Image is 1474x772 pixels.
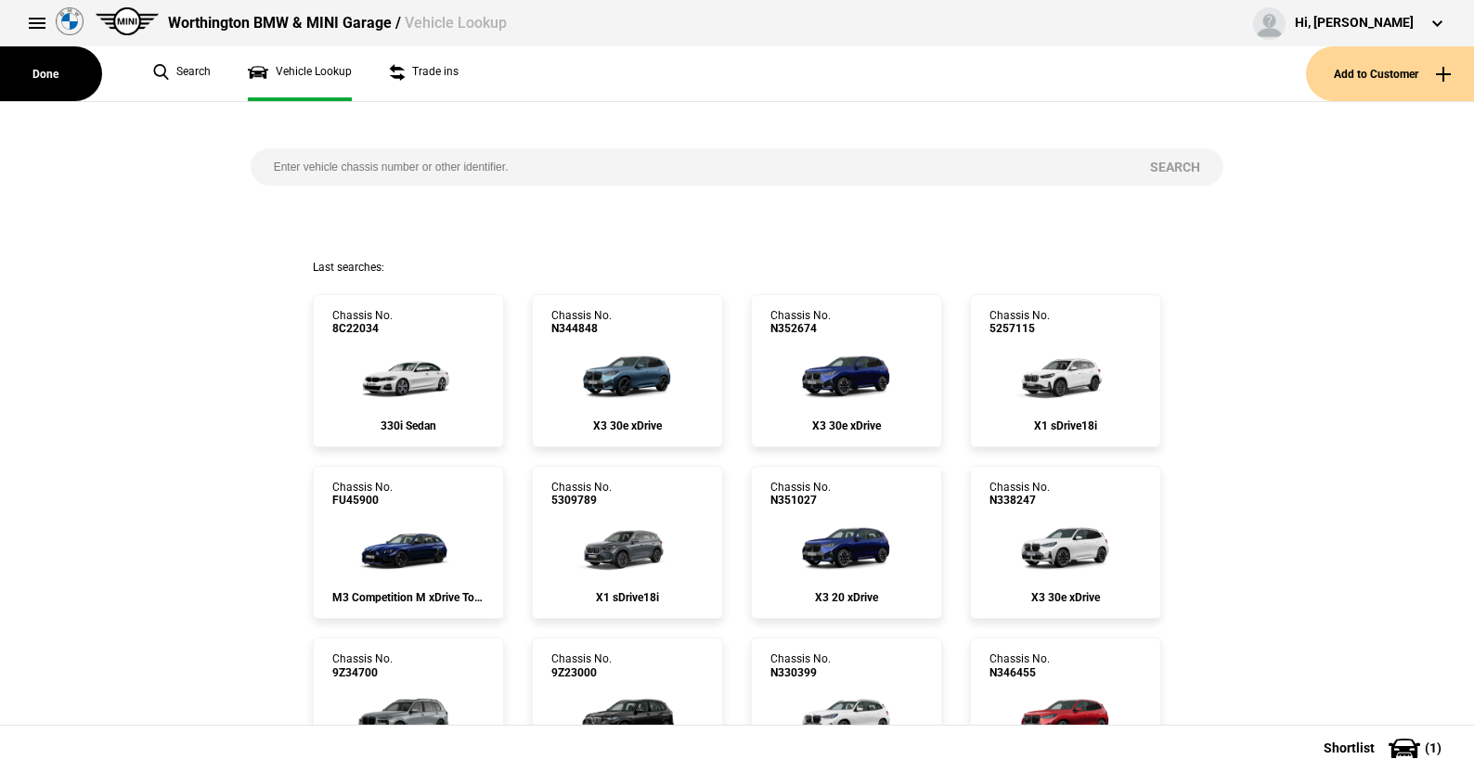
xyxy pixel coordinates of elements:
img: cosySec [565,679,689,753]
button: Add to Customer [1306,46,1474,101]
span: N351027 [770,494,831,507]
img: cosySec [346,508,470,582]
img: cosySec [346,336,470,410]
span: Vehicle Lookup [405,14,507,32]
div: Worthington BMW & MINI Garage / [168,13,507,33]
span: 9Z23000 [551,666,612,679]
img: cosySec [1003,508,1127,582]
a: Trade ins [389,46,459,101]
div: Chassis No. [332,652,393,679]
img: cosySec [784,679,908,753]
span: N344848 [551,322,612,335]
button: Shortlist(1) [1296,725,1474,771]
span: N338247 [989,494,1050,507]
span: 5257115 [989,322,1050,335]
div: Hi, [PERSON_NAME] [1295,14,1414,32]
div: Chassis No. [551,481,612,508]
img: bmw.png [56,7,84,35]
img: cosySec [784,508,908,582]
div: Chassis No. [770,652,831,679]
span: N352674 [770,322,831,335]
span: 5309789 [551,494,612,507]
img: cosySec [565,508,689,582]
div: Chassis No. [770,481,831,508]
div: X3 30e xDrive [551,419,704,432]
img: mini.png [96,7,159,35]
img: cosySec [1003,679,1127,753]
img: cosySec [346,679,470,753]
span: 9Z34700 [332,666,393,679]
button: Search [1127,148,1223,186]
span: Shortlist [1324,741,1375,754]
span: ( 1 ) [1425,741,1442,754]
div: X3 30e xDrive [770,419,923,432]
div: M3 Competition M xDrive Touring [332,591,485,604]
div: X3 30e xDrive [989,591,1142,604]
span: Last searches: [313,261,384,274]
a: Vehicle Lookup [248,46,352,101]
span: N330399 [770,666,831,679]
div: 330i Sedan [332,419,485,432]
img: cosySec [565,336,689,410]
span: FU45900 [332,494,393,507]
div: X3 20 xDrive [770,591,923,604]
img: cosySec [784,336,908,410]
div: Chassis No. [989,309,1050,336]
div: Chassis No. [551,652,612,679]
span: N346455 [989,666,1050,679]
img: cosySec [1003,336,1127,410]
div: X1 sDrive18i [551,591,704,604]
div: Chassis No. [989,481,1050,508]
div: Chassis No. [770,309,831,336]
div: Chassis No. [989,652,1050,679]
a: Search [153,46,211,101]
input: Enter vehicle chassis number or other identifier. [251,148,1128,186]
div: X1 sDrive18i [989,419,1142,432]
div: Chassis No. [332,309,393,336]
div: Chassis No. [551,309,612,336]
span: 8C22034 [332,322,393,335]
div: Chassis No. [332,481,393,508]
